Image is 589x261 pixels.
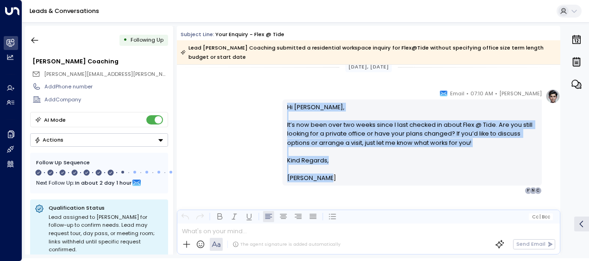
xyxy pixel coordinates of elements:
div: AddPhone number [44,83,168,91]
span: Following Up [131,36,163,43]
span: Cc Bcc [532,214,550,219]
img: profile-logo.png [545,89,560,104]
span: Email [450,89,464,98]
div: • [123,33,127,47]
span: Kind Regards, [287,156,329,165]
div: Your enquiry - Flex @ Tide [215,31,284,38]
span: 07:10 AM [470,89,493,98]
span: [PERSON_NAME] [499,89,542,98]
div: AI Mode [44,115,66,124]
button: Actions [30,133,168,147]
div: Lead [PERSON_NAME] Coaching submitted a residential workspace inquiry for Flex@Tide without speci... [181,43,556,62]
span: • [466,89,469,98]
div: AddCompany [44,96,168,104]
div: H [525,187,532,194]
span: [PERSON_NAME][EMAIL_ADDRESS][PERSON_NAME][DOMAIN_NAME] [44,70,219,78]
a: Leads & Conversations [30,7,99,15]
div: C [534,187,542,194]
span: • [495,89,497,98]
span: In about 2 day 1 hour [75,178,132,188]
div: Actions [34,137,63,143]
p: Hi [PERSON_NAME], It’s now been over two weeks since I last checked in about Flex @ Tide. Are you... [287,103,538,156]
button: Undo [180,211,191,222]
button: Cc|Bcc [529,213,553,220]
div: Next Follow Up: [36,178,162,188]
span: carole.jacquemont@gmail.com [44,70,168,78]
p: Qualification Status [49,204,163,211]
div: Follow Up Sequence [36,159,162,167]
div: Button group with a nested menu [30,133,168,147]
div: Lead assigned to [PERSON_NAME] for follow-up to confirm needs. Lead may request tour, day pass, o... [49,213,163,254]
div: N [529,187,537,194]
button: Redo [194,211,206,222]
div: [DATE], [DATE] [345,62,392,72]
span: [PERSON_NAME] [287,174,336,182]
span: | [539,214,541,219]
span: Subject Line: [181,31,214,38]
div: The agent signature is added automatically [232,241,340,248]
div: [PERSON_NAME] Coaching [32,57,168,66]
